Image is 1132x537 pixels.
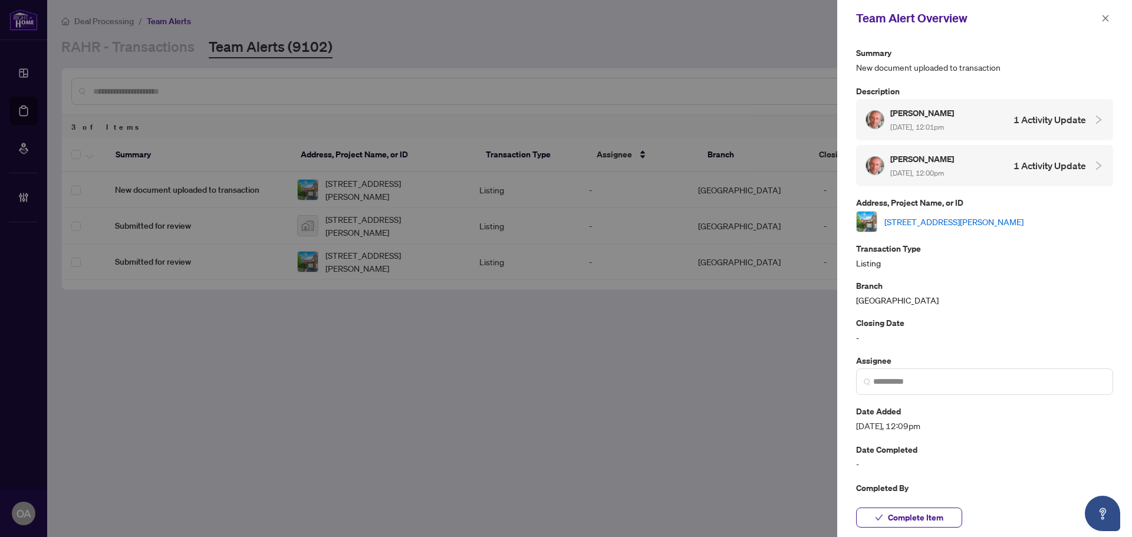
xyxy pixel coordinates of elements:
span: Complete Item [888,508,943,527]
div: Profile Icon[PERSON_NAME] [DATE], 12:01pm1 Activity Update [856,99,1113,140]
span: [DATE], 12:09pm [856,419,1113,433]
a: [STREET_ADDRESS][PERSON_NAME] [884,215,1024,228]
span: - [856,496,1113,509]
span: [DATE], 12:00pm [890,169,944,177]
div: Listing [856,242,1113,269]
h5: [PERSON_NAME] [890,152,956,166]
img: search_icon [864,378,871,386]
span: New document uploaded to transaction [856,61,1113,74]
div: Profile Icon[PERSON_NAME] [DATE], 12:00pm1 Activity Update [856,145,1113,186]
p: Transaction Type [856,242,1113,255]
img: thumbnail-img [857,212,877,232]
p: Completed By [856,481,1113,495]
img: Profile Icon [866,111,884,129]
span: check [875,513,883,522]
button: Complete Item [856,508,962,528]
p: Summary [856,46,1113,60]
p: Address, Project Name, or ID [856,196,1113,209]
p: Branch [856,279,1113,292]
div: - [856,316,1113,344]
p: Assignee [856,354,1113,367]
img: Profile Icon [866,157,884,174]
p: Date Completed [856,443,1113,456]
div: Team Alert Overview [856,9,1098,27]
p: Description [856,84,1113,98]
p: Closing Date [856,316,1113,330]
span: - [856,457,1113,471]
span: collapsed [1093,160,1104,171]
button: Open asap [1085,496,1120,531]
h4: 1 Activity Update [1013,113,1086,127]
h5: [PERSON_NAME] [890,106,956,120]
div: [GEOGRAPHIC_DATA] [856,279,1113,307]
span: collapsed [1093,114,1104,125]
span: [DATE], 12:01pm [890,123,944,131]
h4: 1 Activity Update [1013,159,1086,173]
p: Date Added [856,404,1113,418]
span: close [1101,14,1110,22]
